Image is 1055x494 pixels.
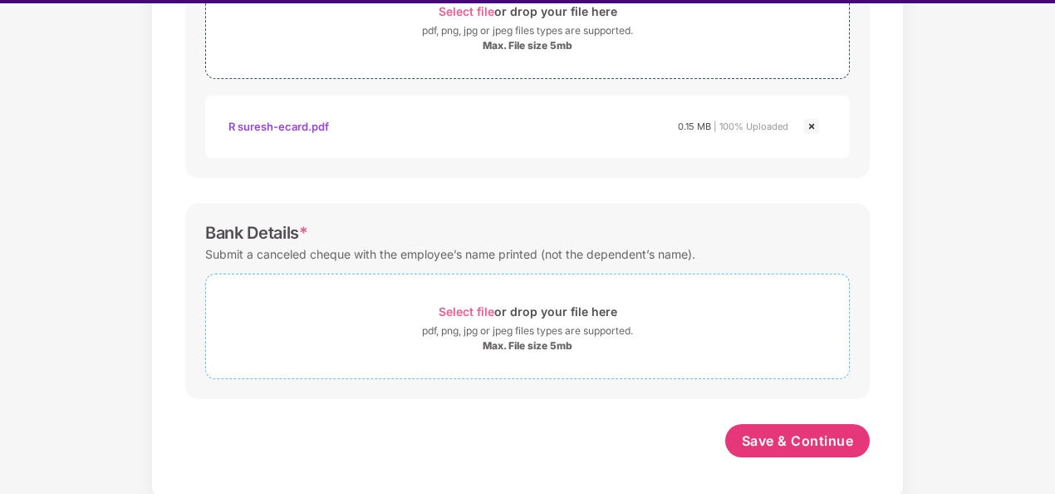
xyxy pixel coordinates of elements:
div: Submit a canceled cheque with the employee’s name printed (not the dependent’s name). [205,243,695,265]
div: Bank Details [205,223,308,243]
img: svg+xml;base64,PHN2ZyBpZD0iQ3Jvc3MtMjR4MjQiIHhtbG5zPSJodHRwOi8vd3d3LnczLm9yZy8yMDAwL3N2ZyIgd2lkdG... [802,116,822,136]
span: 0.15 MB [678,121,711,132]
div: Max. File size 5mb [483,339,572,353]
span: Save & Continue [742,432,854,450]
span: Select fileor drop your file herepdf, png, jpg or jpeg files types are supported.Max. File size 5mb [206,287,849,366]
button: Save & Continue [725,424,871,457]
div: or drop your file here [439,300,617,323]
span: Select file [439,4,494,18]
div: R suresh-ecard.pdf [228,112,329,141]
div: pdf, png, jpg or jpeg files types are supported. [422,22,633,39]
div: Max. File size 5mb [483,39,572,52]
div: pdf, png, jpg or jpeg files types are supported. [422,323,633,339]
span: Select file [439,304,494,319]
span: | 100% Uploaded [714,121,788,132]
